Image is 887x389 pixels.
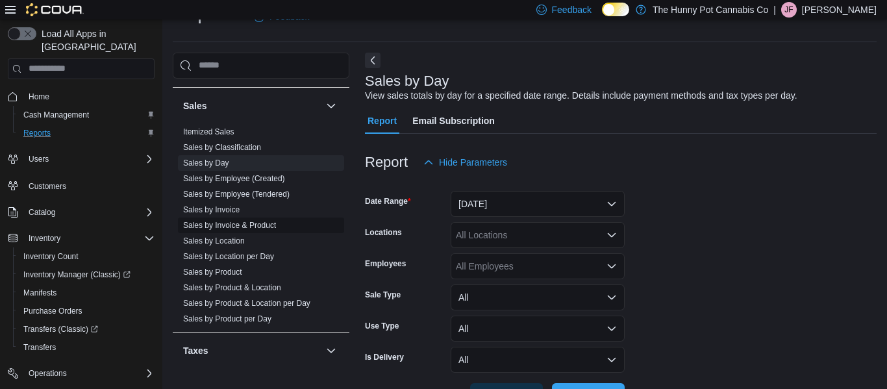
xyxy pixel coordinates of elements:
span: Sales by Employee (Tendered) [183,189,290,199]
button: All [451,347,625,373]
button: [DATE] [451,191,625,217]
button: Inventory [23,231,66,246]
span: Sales by Product per Day [183,314,271,324]
span: Home [23,88,155,105]
a: Transfers (Classic) [13,320,160,338]
h3: Report [365,155,408,170]
div: View sales totals by day for a specified date range. Details include payment methods and tax type... [365,89,797,103]
button: Operations [23,366,72,381]
span: Sales by Classification [183,142,261,153]
span: Sales by Invoice & Product [183,220,276,231]
a: Sales by Product & Location [183,283,281,292]
span: Inventory Count [23,251,79,262]
span: Sales by Product & Location [183,282,281,293]
button: Open list of options [606,261,617,271]
span: Sales by Employee (Created) [183,173,285,184]
span: Feedback [552,3,592,16]
span: Sales by Day [183,158,229,168]
button: All [451,316,625,342]
a: Sales by Product per Day [183,314,271,323]
span: Sales by Location per Day [183,251,274,262]
button: Home [3,87,160,106]
p: [PERSON_NAME] [802,2,877,18]
span: Manifests [18,285,155,301]
span: Inventory Count [18,249,155,264]
span: Email Subscription [412,108,495,134]
span: Transfers (Classic) [23,324,98,334]
a: Home [23,89,55,105]
h3: Sales [183,99,207,112]
span: Sales by Product & Location per Day [183,298,310,308]
button: Operations [3,364,160,383]
span: Customers [29,181,66,192]
span: Purchase Orders [23,306,82,316]
span: Manifests [23,288,56,298]
span: Transfers (Classic) [18,321,155,337]
button: Catalog [3,203,160,221]
span: Itemized Sales [183,127,234,137]
a: Inventory Manager (Classic) [18,267,136,282]
label: Locations [365,227,402,238]
button: Transfers [13,338,160,357]
p: | [773,2,776,18]
div: Sales [173,124,349,332]
span: Reports [18,125,155,141]
a: Sales by Invoice [183,205,240,214]
span: Transfers [23,342,56,353]
button: Manifests [13,284,160,302]
button: Hide Parameters [418,149,512,175]
input: Dark Mode [602,3,629,16]
span: Sales by Product [183,267,242,277]
span: Inventory [29,233,60,244]
button: All [451,284,625,310]
a: Transfers (Classic) [18,321,103,337]
span: Inventory [23,231,155,246]
a: Reports [18,125,56,141]
button: Purchase Orders [13,302,160,320]
label: Use Type [365,321,399,331]
button: Customers [3,176,160,195]
button: Reports [13,124,160,142]
a: Itemized Sales [183,127,234,136]
a: Customers [23,179,71,194]
span: Inventory Manager (Classic) [23,270,131,280]
span: JF [784,2,793,18]
a: Sales by Employee (Tendered) [183,190,290,199]
a: Sales by Classification [183,143,261,152]
img: Cova [26,3,84,16]
button: Inventory Count [13,247,160,266]
span: Cash Management [23,110,89,120]
a: Inventory Count [18,249,84,264]
span: Load All Apps in [GEOGRAPHIC_DATA] [36,27,155,53]
span: Catalog [23,205,155,220]
span: Reports [23,128,51,138]
span: Inventory Manager (Classic) [18,267,155,282]
span: Users [29,154,49,164]
button: Inventory [3,229,160,247]
a: Sales by Location [183,236,245,245]
h3: Sales by Day [365,73,449,89]
a: Sales by Product [183,268,242,277]
button: Users [3,150,160,168]
a: Sales by Day [183,158,229,168]
label: Sale Type [365,290,401,300]
span: Sales by Location [183,236,245,246]
span: Operations [29,368,67,379]
a: Purchase Orders [18,303,88,319]
a: Cash Management [18,107,94,123]
a: Transfers [18,340,61,355]
label: Date Range [365,196,411,207]
button: Users [23,151,54,167]
button: Taxes [183,344,321,357]
a: Sales by Location per Day [183,252,274,261]
a: Manifests [18,285,62,301]
a: Sales by Employee (Created) [183,174,285,183]
a: Sales by Invoice & Product [183,221,276,230]
span: Catalog [29,207,55,218]
div: Jeremy Farwell [781,2,797,18]
button: Taxes [323,343,339,358]
span: Sales by Invoice [183,205,240,215]
span: Users [23,151,155,167]
span: Operations [23,366,155,381]
span: Customers [23,177,155,194]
